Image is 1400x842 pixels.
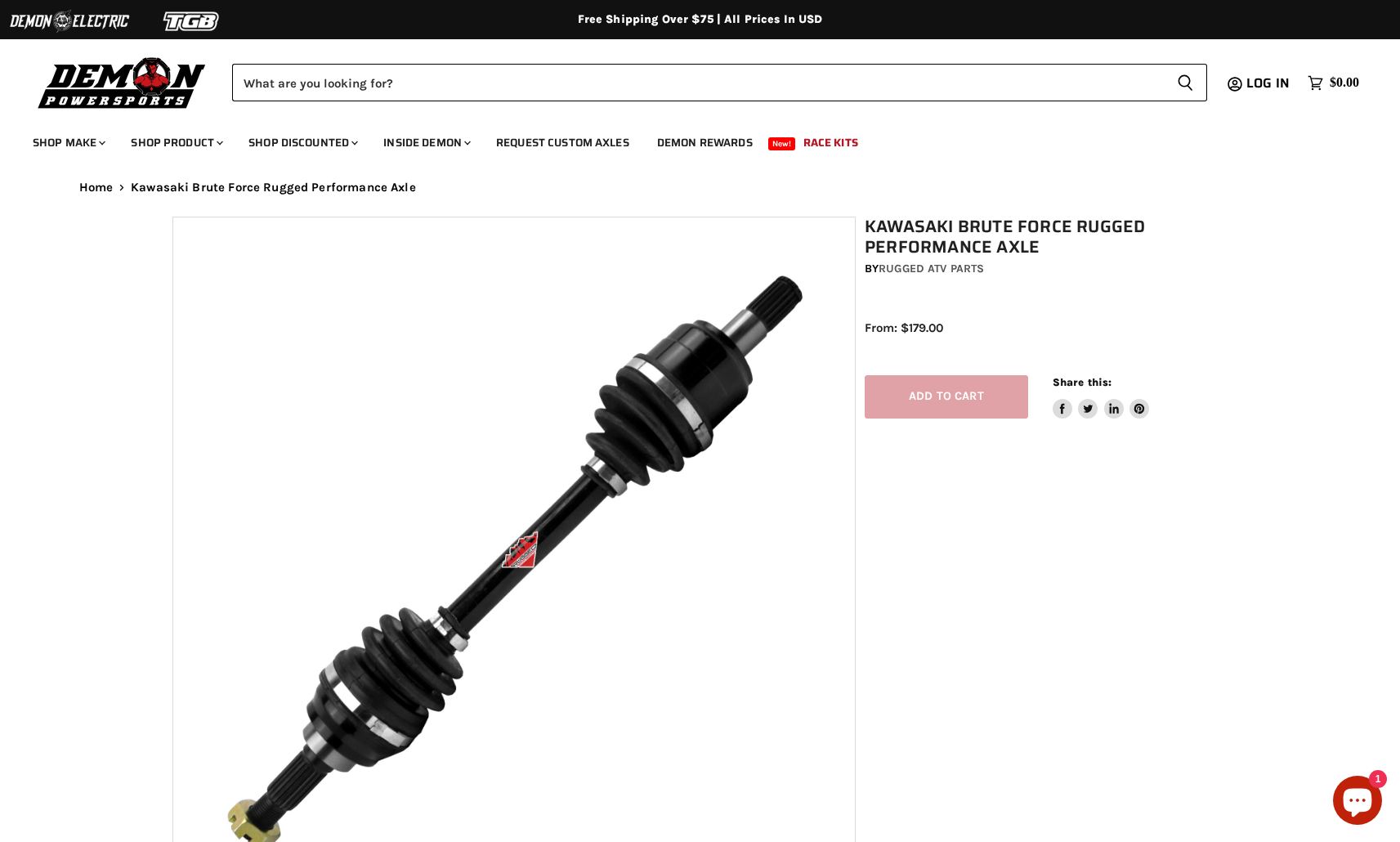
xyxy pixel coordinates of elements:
[20,126,115,159] a: Shop Make
[484,126,642,159] a: Request Custom Axles
[119,126,233,159] a: Shop Product
[236,126,368,159] a: Shop Discounted
[1053,375,1150,419] aside: Share this:
[1164,64,1207,101] button: Search
[131,181,416,195] span: Kawasaki Brute Force Rugged Performance Axle
[1328,776,1387,829] inbox-online-store-chat: Shopify online store chat
[791,126,870,159] a: Race Kits
[1246,73,1290,93] span: Log in
[1299,71,1367,95] a: $0.00
[131,6,253,37] img: TGB Logo 2
[47,181,1354,195] nav: Breadcrumbs
[1330,75,1359,91] span: $0.00
[768,137,796,150] span: New!
[1053,376,1112,388] span: Share this:
[79,181,114,195] a: Home
[33,53,212,111] img: Demon Powersports
[8,6,131,37] img: Demon Electric Logo 2
[232,64,1207,101] form: Product
[20,119,1355,159] ul: Main menu
[1239,76,1299,91] a: Log in
[865,320,943,335] span: From: $179.00
[879,262,984,275] a: Rugged ATV Parts
[232,64,1164,101] input: Search
[865,260,1237,278] div: by
[47,12,1354,27] div: Free Shipping Over $75 | All Prices In USD
[865,217,1237,258] h1: Kawasaki Brute Force Rugged Performance Axle
[371,126,481,159] a: Inside Demon
[645,126,765,159] a: Demon Rewards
